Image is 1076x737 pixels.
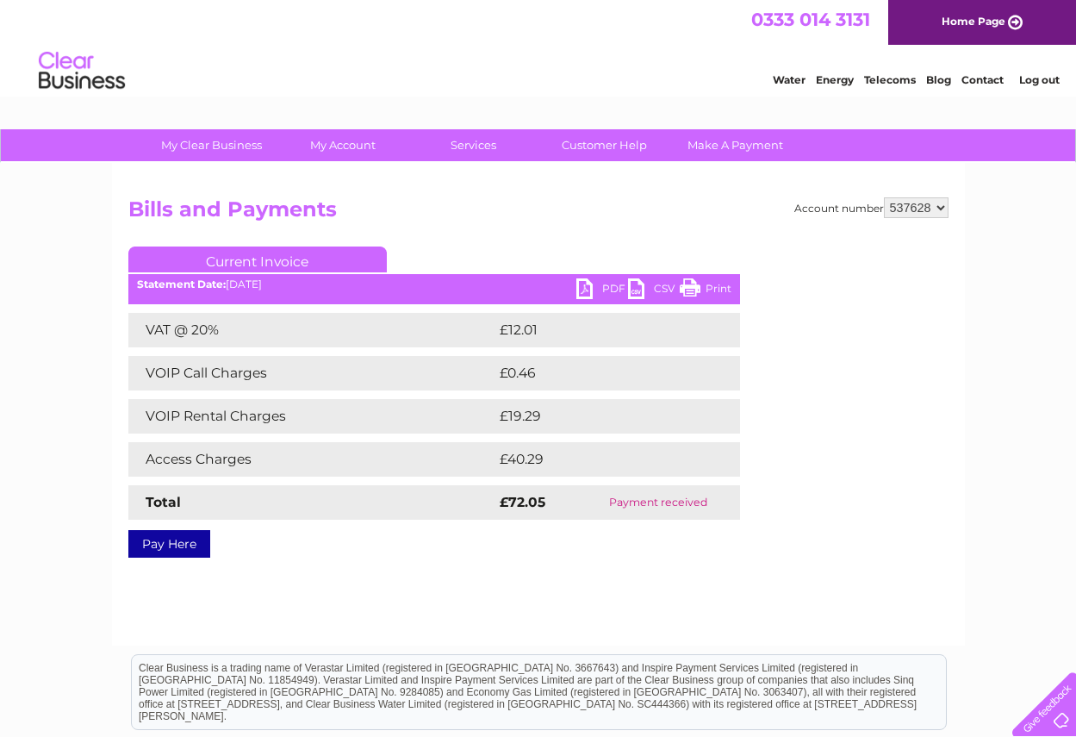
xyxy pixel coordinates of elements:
[140,129,283,161] a: My Clear Business
[495,356,700,390] td: £0.46
[38,45,126,97] img: logo.png
[132,9,946,84] div: Clear Business is a trading name of Verastar Limited (registered in [GEOGRAPHIC_DATA] No. 3667643...
[495,313,702,347] td: £12.01
[128,313,495,347] td: VAT @ 20%
[128,442,495,477] td: Access Charges
[402,129,544,161] a: Services
[794,197,948,218] div: Account number
[576,278,628,303] a: PDF
[495,399,704,434] td: £19.29
[816,73,854,86] a: Energy
[495,442,706,477] td: £40.29
[128,197,948,230] h2: Bills and Payments
[926,73,951,86] a: Blog
[533,129,675,161] a: Customer Help
[137,278,226,290] b: Statement Date:
[271,129,414,161] a: My Account
[128,530,210,558] a: Pay Here
[664,129,806,161] a: Make A Payment
[128,247,387,272] a: Current Invoice
[128,278,740,290] div: [DATE]
[773,73,805,86] a: Water
[128,399,495,434] td: VOIP Rental Charges
[864,73,916,86] a: Telecoms
[146,494,181,510] strong: Total
[961,73,1004,86] a: Contact
[1019,73,1060,86] a: Log out
[577,485,739,520] td: Payment received
[680,278,731,303] a: Print
[128,356,495,390] td: VOIP Call Charges
[628,278,680,303] a: CSV
[751,9,870,30] a: 0333 014 3131
[500,494,545,510] strong: £72.05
